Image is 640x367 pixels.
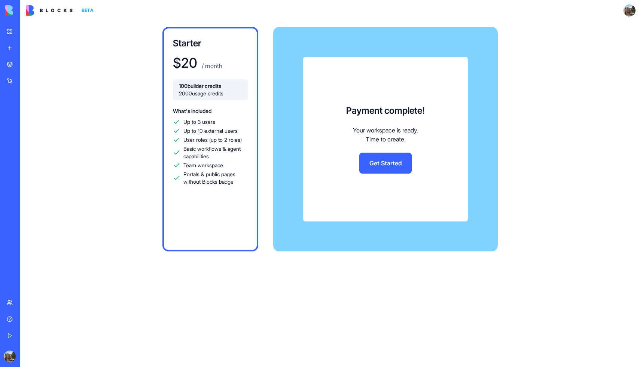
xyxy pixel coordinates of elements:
div: BETA [79,5,97,16]
a: Get Started [359,153,412,174]
img: ACg8ocI3iN2EvMXak_SCsLvJfSWb2MdaMp1gkP1m4Fni7Et9EyLMhJlZ=s96-c [624,4,636,16]
span: Portals & public pages without Blocks badge [183,171,248,186]
p: / month [200,61,222,70]
h3: Payment complete! [346,105,425,117]
span: What's included [173,108,211,114]
img: ACg8ocI3iN2EvMXak_SCsLvJfSWb2MdaMp1gkP1m4Fni7Et9EyLMhJlZ=s96-c [4,351,16,363]
span: Basic workflows & agent capabilities [183,145,248,160]
span: Team workspace [183,162,223,169]
p: Your workspace is ready. Time to create. [353,126,418,144]
span: User roles (up to 2 roles) [183,136,242,144]
span: 2000 usage credits [179,90,242,97]
h1: $ 20 [173,55,197,70]
img: logo [5,5,52,16]
img: logo [26,5,73,16]
span: 100 builder credits [179,82,242,90]
a: BETA [26,5,97,16]
span: Up to 3 users [183,118,215,126]
h3: Starter [173,37,248,49]
span: Up to 10 external users [183,127,238,135]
